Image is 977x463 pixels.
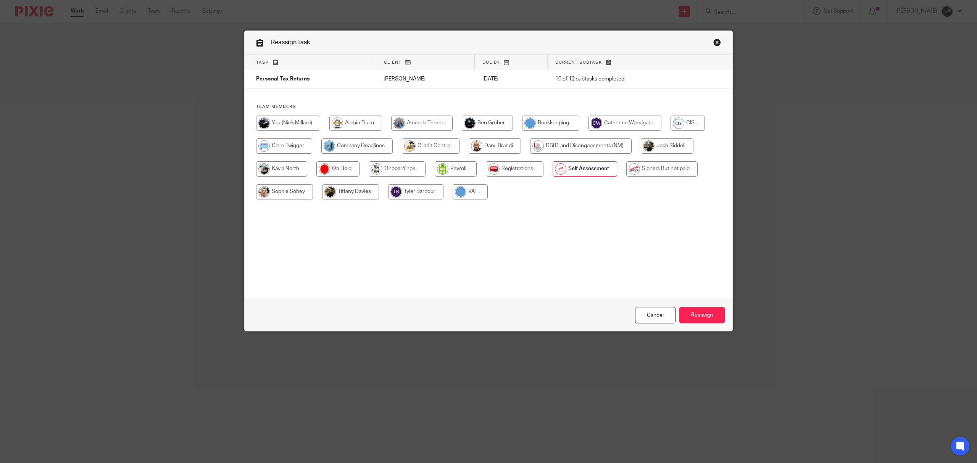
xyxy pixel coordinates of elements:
span: Client [384,60,401,64]
p: [DATE] [482,75,540,83]
p: [PERSON_NAME] [384,75,467,83]
input: Reassign [679,307,725,323]
span: Reassign task [271,39,310,45]
span: Task [256,60,269,64]
span: Current subtask [555,60,602,64]
span: Personal Tax Returns [256,77,310,82]
span: Due by [482,60,500,64]
td: 10 of 12 subtasks completed [548,70,693,88]
h4: Team members [256,104,721,110]
a: Close this dialog window [635,307,676,323]
a: Close this dialog window [713,39,721,49]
